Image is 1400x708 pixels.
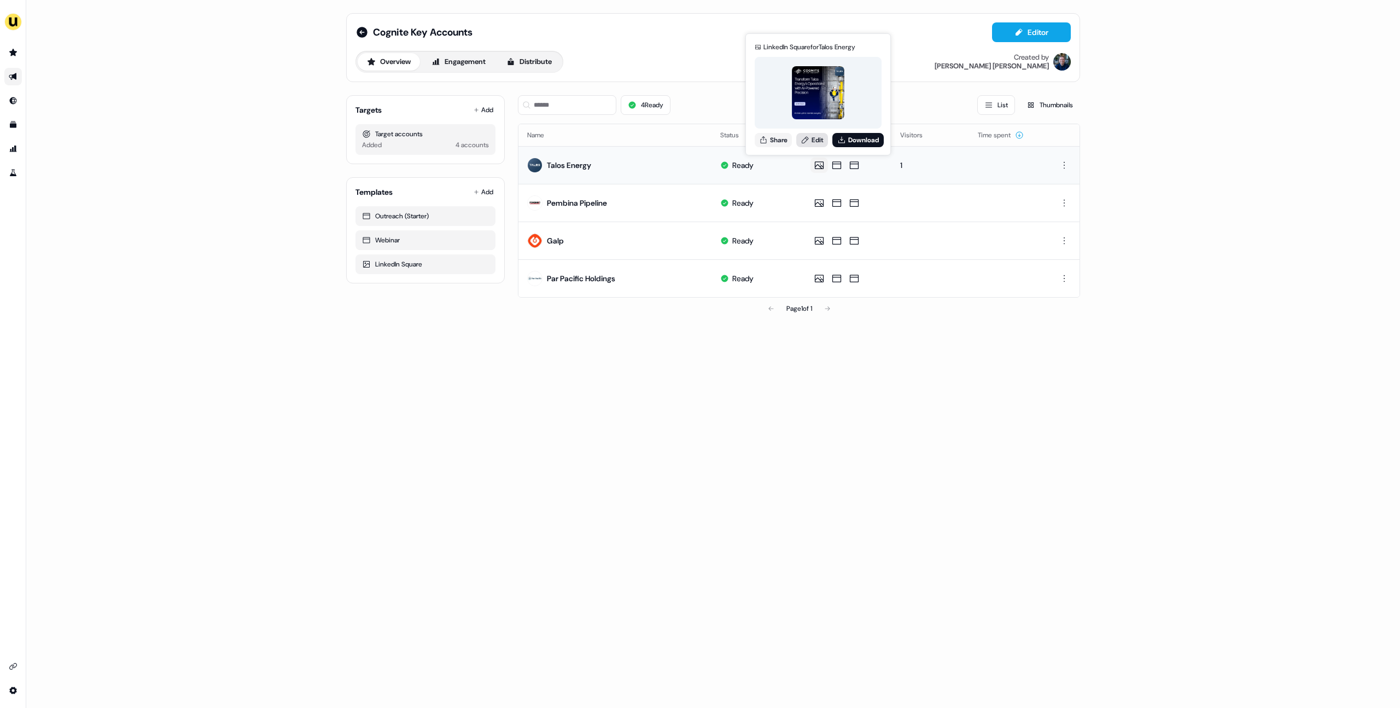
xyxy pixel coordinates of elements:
[4,164,22,182] a: Go to experiments
[792,66,845,119] img: asset preview
[355,105,382,115] div: Targets
[992,28,1071,39] a: Editor
[900,160,960,171] div: 1
[1014,53,1049,62] div: Created by
[547,273,615,284] div: Par Pacific Holdings
[786,303,812,314] div: Page 1 of 1
[832,133,884,147] button: Download
[732,198,754,208] div: Ready
[527,125,557,145] button: Name
[471,102,495,118] button: Add
[547,160,591,171] div: Talos Energy
[992,22,1071,42] button: Editor
[362,129,489,140] div: Target accounts
[977,95,1015,115] button: List
[4,140,22,158] a: Go to attribution
[497,53,561,71] button: Distribute
[362,211,489,222] div: Outreach (Starter)
[4,116,22,134] a: Go to templates
[755,133,792,147] button: Share
[1053,53,1071,71] img: James
[935,62,1049,71] div: [PERSON_NAME] [PERSON_NAME]
[355,187,393,198] div: Templates
[763,42,855,53] div: LinkedIn Square for Talos Energy
[732,273,754,284] div: Ready
[4,68,22,85] a: Go to outbound experience
[621,95,670,115] button: 4Ready
[362,259,489,270] div: LinkedIn Square
[362,235,489,246] div: Webinar
[547,235,564,246] div: Galp
[358,53,420,71] button: Overview
[362,140,382,150] div: Added
[4,92,22,109] a: Go to Inbound
[547,198,607,208] div: Pembina Pipeline
[422,53,495,71] button: Engagement
[732,235,754,246] div: Ready
[471,184,495,200] button: Add
[4,44,22,61] a: Go to prospects
[4,658,22,675] a: Go to integrations
[4,682,22,699] a: Go to integrations
[978,125,1024,145] button: Time spent
[720,125,752,145] button: Status
[900,125,936,145] button: Visitors
[1019,95,1080,115] button: Thumbnails
[732,160,754,171] div: Ready
[373,26,472,39] span: Cognite Key Accounts
[456,140,489,150] div: 4 accounts
[796,133,828,147] a: Edit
